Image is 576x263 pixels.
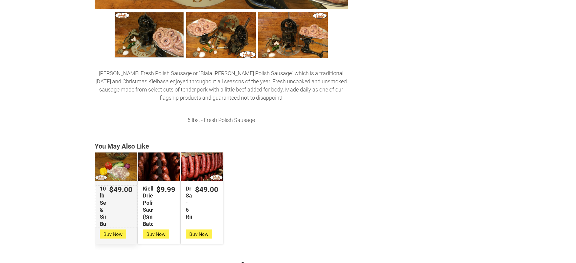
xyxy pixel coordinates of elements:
[95,116,348,124] p: 6 lbs. - Fresh Polish Sausage
[95,152,137,181] a: 10 lb Seniors &amp; Singles Bundles
[95,69,348,102] p: [PERSON_NAME] Fresh Polish Sausage or "Biala [PERSON_NAME] Polish Sausage" which is a traditional...
[181,185,223,220] a: $49.00Dried Sausage - 6 Rings
[186,12,256,57] a: “Da” Best Fresh Polish Wedding Sausage002 1
[95,185,137,227] a: $49.0010 lb Seniors & Singles Bundles
[195,185,218,194] div: $49.00
[186,185,192,220] div: Dried Sausage - 6 Rings
[100,229,126,239] button: Buy Now
[181,152,223,181] a: Dried Sausage - 6 Rings
[95,142,482,151] div: You May Also Like
[143,185,153,227] div: Kielbasa Dried Polish Sausage (Small Batch)
[258,12,328,57] a: “Da” Best Fresh Polish Wedding Sausage003 2
[138,185,180,227] a: $9.99Kielbasa Dried Polish Sausage (Small Batch)
[115,12,184,57] a: 6 lbs - “Da” Best Fresh Polish Wedding Sausage 0
[138,152,180,181] a: Kielbasa Dried Polish Sausage (Small Batch)
[156,185,175,194] div: $9.99
[146,231,165,237] span: Buy Now
[186,229,212,239] button: Buy Now
[100,185,106,227] div: 10 lb Seniors & Singles Bundles
[143,229,169,239] button: Buy Now
[189,231,208,237] span: Buy Now
[109,185,132,194] div: $49.00
[103,231,122,237] span: Buy Now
